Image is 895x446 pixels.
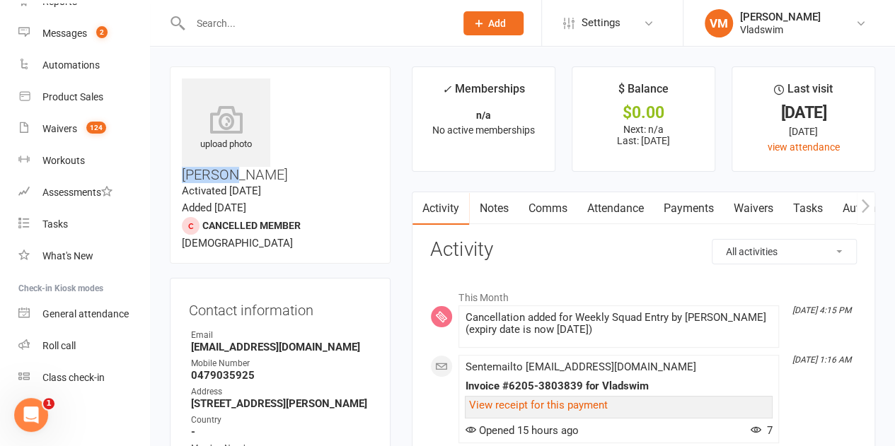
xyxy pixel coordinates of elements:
i: ✓ [442,83,451,96]
i: [DATE] 1:16 AM [792,355,851,365]
a: view attendance [768,141,840,153]
span: Sent email to [EMAIL_ADDRESS][DOMAIN_NAME] [465,360,695,373]
strong: - [191,426,371,438]
time: Added [DATE] [182,201,246,214]
time: Activated [DATE] [182,184,261,197]
li: This Month [430,283,857,305]
span: 7 [751,424,773,437]
div: Messages [42,28,87,39]
div: Tasks [42,218,68,230]
div: Vladswim [740,23,821,36]
div: Address [191,385,371,399]
span: Cancelled member [202,220,301,231]
a: Assessments [18,177,149,209]
div: [DATE] [745,124,862,139]
h3: [PERSON_NAME] [182,78,379,182]
a: Attendance [577,192,653,225]
span: 1 [43,398,54,409]
a: Activity [412,192,469,225]
div: What's New [42,250,93,262]
div: Last visit [774,80,833,105]
iframe: Intercom live chat [14,398,48,432]
input: Search... [186,13,446,33]
a: Waivers 124 [18,113,149,145]
span: Add [488,18,506,29]
a: Notes [469,192,518,225]
div: $0.00 [585,105,702,120]
a: Roll call [18,330,149,362]
strong: [EMAIL_ADDRESS][DOMAIN_NAME] [191,341,371,353]
span: Settings [582,7,620,39]
div: VM [705,9,733,37]
strong: [STREET_ADDRESS][PERSON_NAME] [191,397,371,410]
h3: Contact information [189,297,371,318]
a: Tasks [18,209,149,240]
div: Product Sales [42,91,103,102]
strong: 0479035925 [191,369,371,382]
span: Opened 15 hours ago [465,424,578,437]
a: Automations [18,49,149,81]
div: Workouts [42,155,85,166]
span: 2 [96,26,108,38]
div: upload photo [182,105,270,152]
div: Country [191,413,371,427]
button: Add [463,11,524,35]
a: Comms [518,192,577,225]
div: Email [191,329,371,342]
h3: Activity [430,239,857,261]
a: Waivers [723,192,783,225]
div: Memberships [442,80,525,106]
div: Waivers [42,123,77,134]
div: [PERSON_NAME] [740,11,821,23]
div: $ Balance [618,80,669,105]
div: Automations [42,59,100,71]
a: Payments [653,192,723,225]
a: View receipt for this payment [468,399,607,411]
div: Class check-in [42,372,105,383]
div: Mobile Number [191,357,371,370]
a: Workouts [18,145,149,177]
div: Cancellation added for Weekly Squad Entry by [PERSON_NAME] (expiry date is now [DATE]) [465,312,773,336]
div: General attendance [42,308,129,319]
a: General attendance kiosk mode [18,298,149,330]
a: Class kiosk mode [18,362,149,394]
a: Tasks [783,192,832,225]
div: Assessments [42,187,112,198]
a: Messages 2 [18,18,149,49]
i: [DATE] 4:15 PM [792,305,851,315]
p: Next: n/a Last: [DATE] [585,124,702,146]
div: [DATE] [745,105,862,120]
span: No active memberships [432,124,535,136]
a: Product Sales [18,81,149,113]
span: [DEMOGRAPHIC_DATA] [182,237,293,250]
div: Roll call [42,340,76,351]
strong: n/a [476,110,491,121]
span: 124 [86,122,106,134]
a: What's New [18,240,149,272]
div: Invoice #6205-3803839 for Vladswim [465,380,773,392]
